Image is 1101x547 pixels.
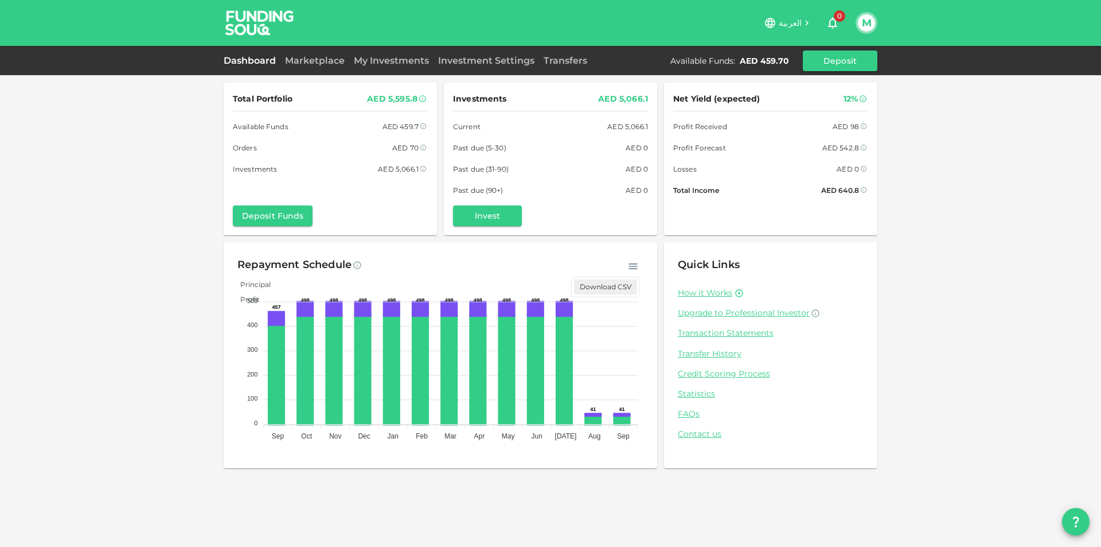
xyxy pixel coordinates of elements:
span: Profit Forecast [673,142,726,154]
span: Investments [233,163,277,175]
div: AED 459.7 [382,121,419,133]
div: AED 5,066.1 [607,121,648,133]
a: Transfers [539,55,592,66]
tspan: Dec [358,432,370,440]
tspan: Sep [272,432,284,440]
span: Investments [453,92,506,106]
button: Invest [453,205,522,226]
a: Transfer History [678,348,864,359]
button: Deposit [803,51,877,71]
div: 12% [844,92,858,106]
span: Total Portfolio [233,92,292,106]
span: Net Yield (expected) [673,92,760,106]
tspan: 400 [247,321,257,328]
span: 0 [834,10,845,22]
button: question [1062,508,1090,536]
a: Dashboard [224,55,280,66]
span: Losses [673,163,697,175]
span: Total Income [673,184,719,196]
tspan: 100 [247,395,257,402]
a: Credit Scoring Process [678,368,864,379]
tspan: Mar [444,432,456,440]
p: Download CSV [574,280,637,294]
span: Current [453,121,481,133]
tspan: [DATE] [555,432,577,440]
a: FAQs [678,409,864,420]
a: Upgrade to Professional Investor [678,308,864,319]
div: Available Funds : [670,55,735,67]
tspan: Jan [388,432,399,440]
span: Past due (90+) [453,184,503,196]
a: Investment Settings [434,55,539,66]
tspan: Feb [416,432,428,440]
tspan: Oct [301,432,312,440]
tspan: Nov [329,432,341,440]
a: Contact us [678,429,864,440]
span: Available Funds [233,121,288,133]
div: AED 459.70 [740,55,789,67]
tspan: Apr [474,432,485,440]
a: Marketplace [280,55,349,66]
span: Orders [233,142,257,154]
button: M [858,14,875,32]
div: AED 5,066.1 [378,163,419,175]
div: AED 0 [837,163,859,175]
div: AED 0 [626,163,648,175]
tspan: 0 [254,420,257,426]
a: Transaction Statements [678,328,864,339]
div: AED 5,595.8 [367,92,417,106]
span: Past due (5-30) [453,142,506,154]
div: AED 0 [626,184,648,196]
tspan: May [502,432,515,440]
span: Upgrade to Professional Investor [678,308,810,318]
span: Past due (31-90) [453,163,509,175]
button: Deposit Funds [233,205,313,226]
div: AED 640.8 [821,184,859,196]
a: Statistics [678,389,864,399]
a: My Investments [349,55,434,66]
div: AED 5,066.1 [598,92,648,106]
div: AED 70 [392,142,419,154]
a: How it Works [678,288,732,298]
tspan: 300 [247,346,257,353]
tspan: Jun [532,432,542,440]
div: AED 98 [833,121,859,133]
tspan: 500 [247,297,257,304]
div: AED 542.8 [822,142,859,154]
tspan: 200 [247,371,257,378]
tspan: Aug [588,432,600,440]
span: Quick Links [678,258,740,271]
span: Principal [232,280,271,289]
tspan: Sep [617,432,630,440]
div: Repayment Schedule [237,256,352,274]
div: AED 0 [626,142,648,154]
button: 0 [821,11,844,34]
span: Profit Received [673,121,727,133]
span: العربية [779,18,802,28]
span: Profit [232,295,260,304]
